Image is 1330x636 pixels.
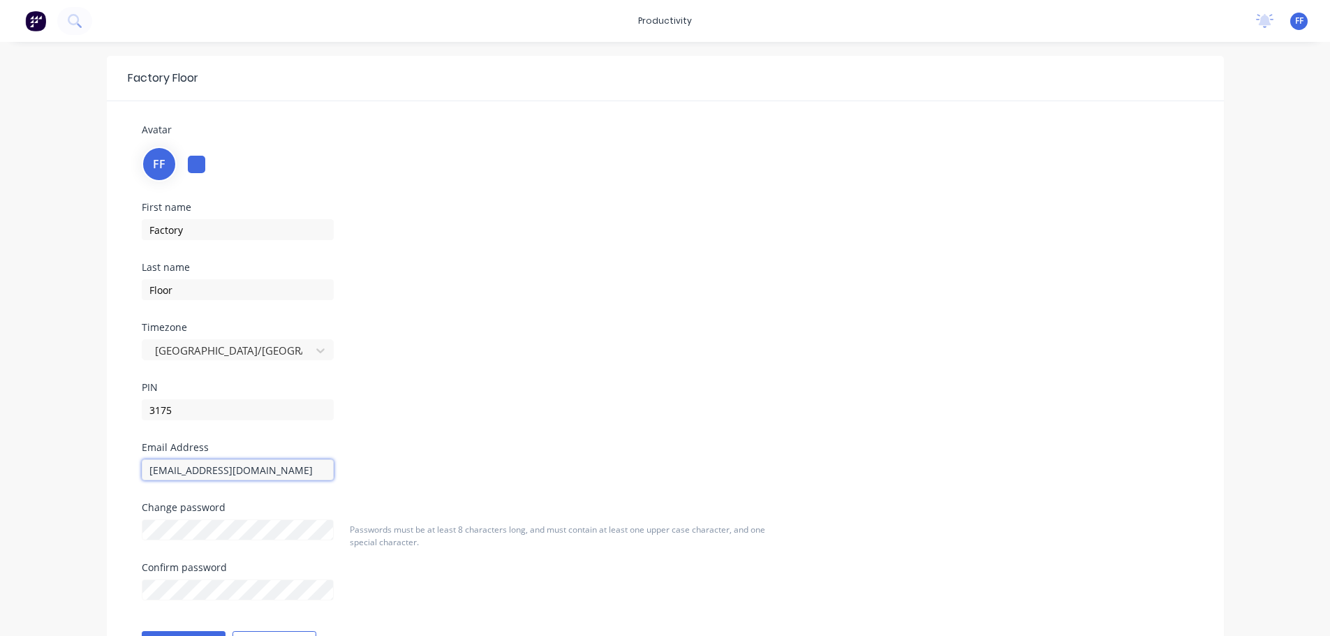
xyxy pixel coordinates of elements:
div: Factory Floor [121,70,198,87]
div: Change password [142,503,334,512]
img: Factory [25,10,46,31]
div: Last name [142,262,477,272]
span: Passwords must be at least 8 characters long, and must contain at least one upper case character,... [350,524,765,548]
div: Email Address [142,443,477,452]
div: Confirm password [142,563,334,572]
div: First name [142,202,477,212]
div: productivity [631,10,699,31]
span: FF [153,156,165,172]
span: FF [1295,15,1303,27]
span: Avatar [142,123,172,136]
div: PIN [142,383,477,392]
div: Timezone [142,323,477,332]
